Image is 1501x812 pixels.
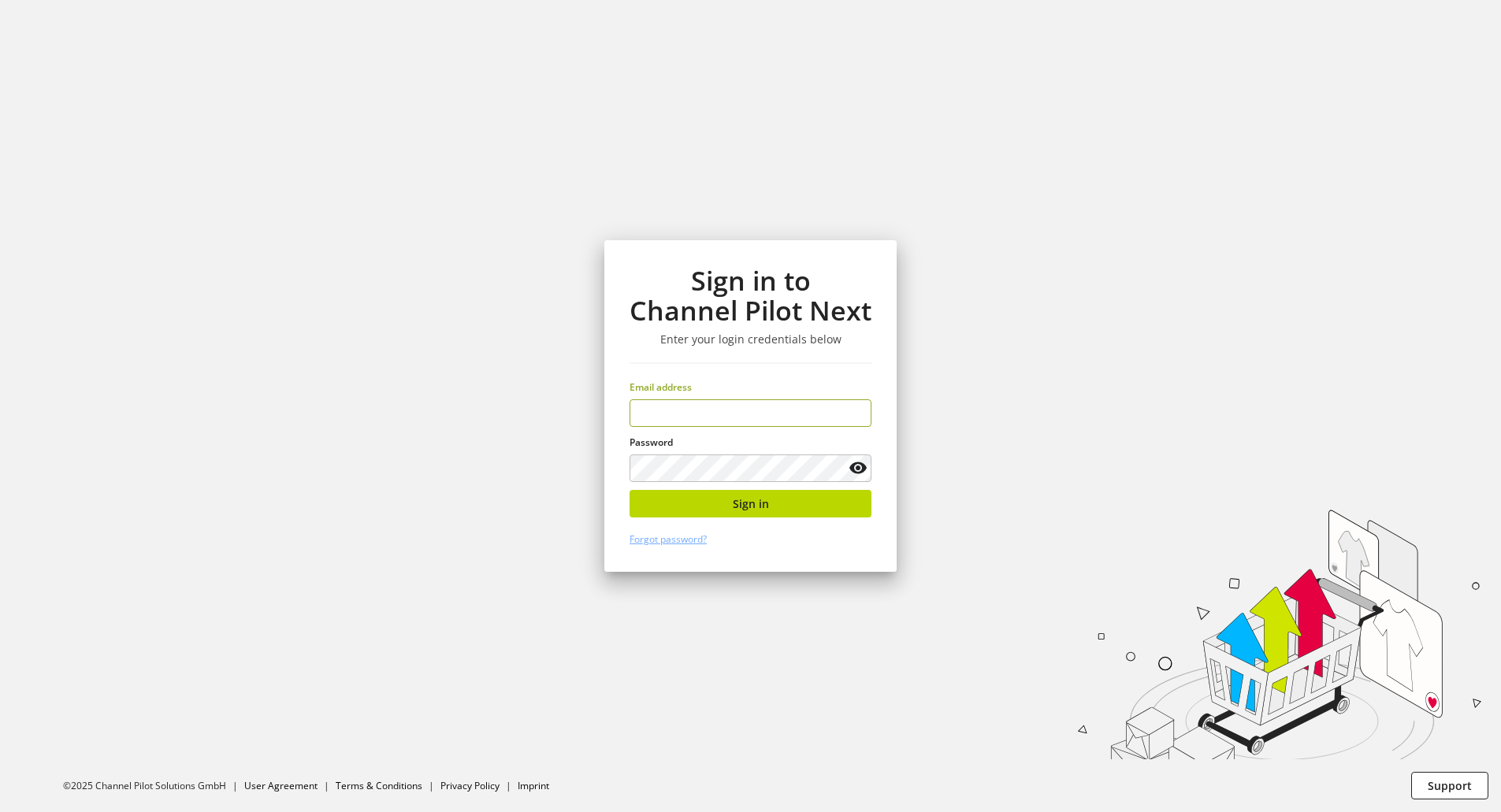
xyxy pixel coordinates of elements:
[244,779,318,792] a: User Agreement
[630,490,871,517] button: Sign in
[630,436,673,449] span: Password
[630,265,871,326] h1: Sign in to Channel Pilot Next
[440,779,500,792] a: Privacy Policy
[733,495,769,512] span: Sign in
[518,779,549,792] a: Imprint
[336,779,422,792] a: Terms & Conditions
[630,532,707,546] a: Forgot password?
[1411,772,1488,799] button: Support
[630,332,871,347] h3: Enter your login credentials below
[63,779,244,793] li: ©2025 Channel Pilot Solutions GmbH
[630,380,692,394] span: Email address
[1428,777,1472,794] span: Support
